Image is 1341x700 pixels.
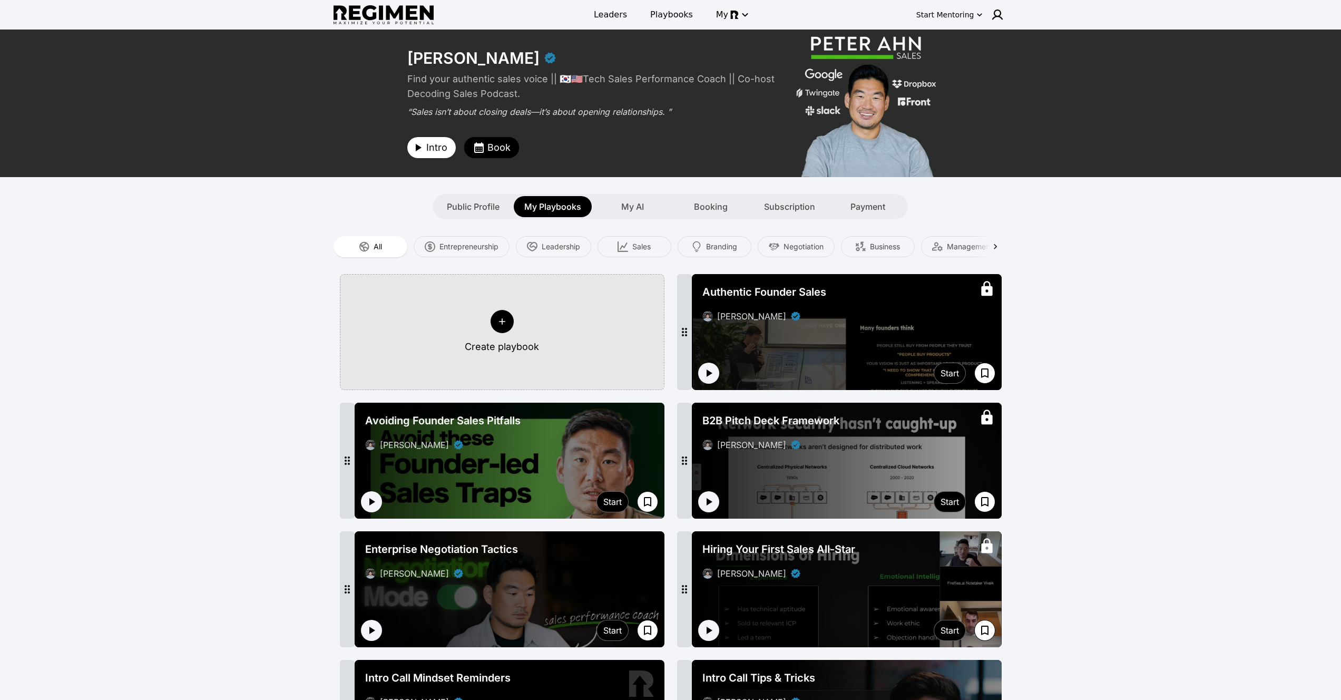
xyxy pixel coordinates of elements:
[694,200,728,213] span: Booking
[465,339,539,354] div: Create playbook
[598,236,671,257] button: Sales
[702,670,815,685] span: Intro Call Tips & Tricks
[425,241,435,252] img: Entrepreneurship
[516,236,591,257] button: Leadership
[365,568,376,579] img: avatar of Peter Ahn
[934,620,966,641] button: Start
[340,274,664,390] button: Create playbook
[790,568,801,579] div: Verified partner - Peter Ahn
[870,241,900,252] span: Business
[365,542,518,557] span: Enterprise Negotiation Tactics
[941,495,959,508] div: Start
[426,140,447,155] span: Intro
[947,241,993,252] span: Management
[603,624,622,637] div: Start
[527,241,537,252] img: Leadership
[978,280,995,297] div: This is paid content
[921,236,1004,257] button: Management
[717,439,786,451] div: [PERSON_NAME]
[361,620,382,641] button: Play intro
[414,236,510,257] button: Entrepreneurship
[702,285,826,299] span: Authentic Founder Sales
[621,200,644,213] span: My AI
[447,200,500,213] span: Public Profile
[453,440,464,450] div: Verified partner - Peter Ahn
[334,5,434,25] img: Regimen logo
[691,241,702,252] img: Branding
[380,567,449,580] div: [PERSON_NAME]
[374,241,382,252] span: All
[588,5,633,24] a: Leaders
[841,236,915,257] button: Business
[850,200,885,213] span: Payment
[514,196,592,217] button: My Playbooks
[702,413,839,428] span: B2B Pitch Deck Framework
[524,200,581,213] span: My Playbooks
[594,8,627,21] span: Leaders
[790,440,801,450] div: Verified partner - Peter Ahn
[487,140,511,155] span: Book
[978,409,995,426] div: This is paid content
[717,310,786,323] div: [PERSON_NAME]
[916,9,974,20] div: Start Mentoring
[407,105,781,118] div: “Sales isn’t about closing deals—it’s about opening relationships. ”
[698,363,719,384] button: Play intro
[855,241,866,252] img: Business
[453,568,464,579] div: Verified partner - Peter Ahn
[678,236,751,257] button: Branding
[790,311,801,322] div: Verified partner - Peter Ahn
[637,491,658,512] button: Save
[717,567,786,580] div: [PERSON_NAME]
[365,440,376,450] img: avatar of Peter Ahn
[380,439,449,451] div: [PERSON_NAME]
[934,491,966,512] button: Start
[407,137,456,158] button: Intro
[435,196,511,217] button: Public Profile
[632,241,651,252] span: Sales
[637,620,658,641] button: Save
[361,491,382,512] button: Play intro
[702,542,855,557] span: Hiring Your First Sales All-Star
[594,196,670,217] button: My AI
[974,491,995,512] button: Save
[769,241,779,252] img: Negotiation
[978,538,995,555] div: This is paid content
[702,568,713,579] img: avatar of Peter Ahn
[710,5,753,24] button: My
[698,491,719,512] button: Play intro
[914,6,985,23] button: Start Mentoring
[941,367,959,380] div: Start
[439,241,498,252] span: Entrepreneurship
[359,241,369,252] img: All
[644,5,699,24] a: Playbooks
[596,620,629,641] button: Start
[407,48,540,67] div: [PERSON_NAME]
[830,196,906,217] button: Payment
[702,440,713,450] img: avatar of Peter Ahn
[974,620,995,641] button: Save
[464,137,519,158] button: Book
[941,624,959,637] div: Start
[758,236,835,257] button: Negotiation
[334,236,407,257] button: All
[596,491,629,512] button: Start
[650,8,693,21] span: Playbooks
[706,241,737,252] span: Branding
[673,196,749,217] button: Booking
[365,413,521,428] span: Avoiding Founder Sales Pitfalls
[764,200,815,213] span: Subscription
[603,495,622,508] div: Start
[784,241,824,252] span: Negotiation
[407,72,781,101] div: Find your authentic sales voice || 🇰🇷🇺🇸Tech Sales Performance Coach || Co-host Decoding Sales Pod...
[991,8,1004,21] img: user icon
[932,241,943,252] img: Management
[974,363,995,384] button: Save
[698,620,719,641] button: Play intro
[365,670,511,685] span: Intro Call Mindset Reminders
[934,363,966,384] button: Start
[751,196,827,217] button: Subscription
[618,241,628,252] img: Sales
[716,8,728,21] span: My
[702,311,713,322] img: avatar of Peter Ahn
[542,241,580,252] span: Leadership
